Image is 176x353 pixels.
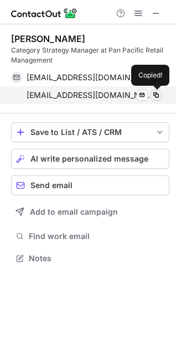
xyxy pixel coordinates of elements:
[11,33,85,44] div: [PERSON_NAME]
[27,72,153,82] span: [EMAIL_ADDRESS][DOMAIN_NAME]
[11,45,169,65] div: Category Strategy Manager at Pan Pacific Retail Management
[11,175,169,195] button: Send email
[27,90,153,100] span: [EMAIL_ADDRESS][DOMAIN_NAME]
[11,202,169,222] button: Add to email campaign
[11,122,169,142] button: save-profile-one-click
[29,253,165,263] span: Notes
[30,128,150,137] div: Save to List / ATS / CRM
[30,154,148,163] span: AI write personalized message
[11,7,77,20] img: ContactOut v5.3.10
[11,229,169,244] button: Find work email
[30,207,118,216] span: Add to email campaign
[29,231,165,241] span: Find work email
[11,251,169,266] button: Notes
[30,181,73,190] span: Send email
[11,149,169,169] button: AI write personalized message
